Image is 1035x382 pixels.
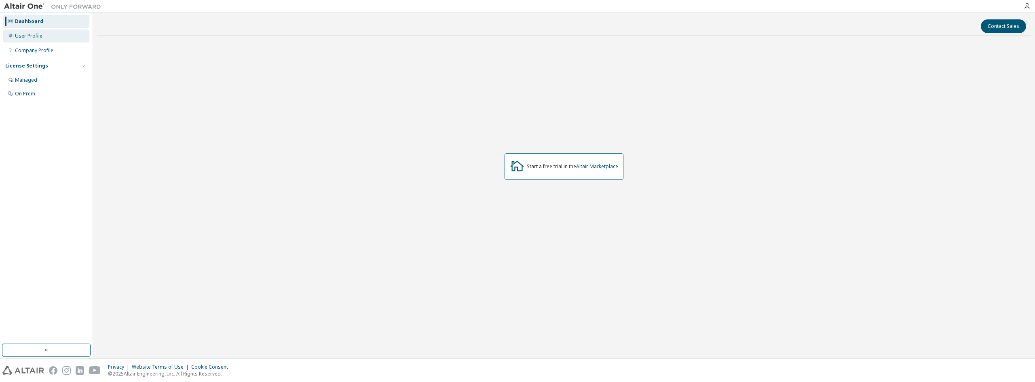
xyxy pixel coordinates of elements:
[15,91,35,97] div: On Prem
[49,366,57,375] img: facebook.svg
[108,370,233,377] p: © 2025 Altair Engineering, Inc. All Rights Reserved.
[15,33,42,39] div: User Profile
[15,18,43,25] div: Dashboard
[15,77,37,83] div: Managed
[76,366,84,375] img: linkedin.svg
[89,366,101,375] img: youtube.svg
[5,63,48,69] div: License Settings
[4,2,105,11] img: Altair One
[191,364,233,370] div: Cookie Consent
[981,19,1026,33] button: Contact Sales
[576,163,618,170] a: Altair Marketplace
[2,366,44,375] img: altair_logo.svg
[15,47,53,54] div: Company Profile
[132,364,191,370] div: Website Terms of Use
[62,366,71,375] img: instagram.svg
[527,163,618,170] div: Start a free trial in the
[108,364,132,370] div: Privacy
